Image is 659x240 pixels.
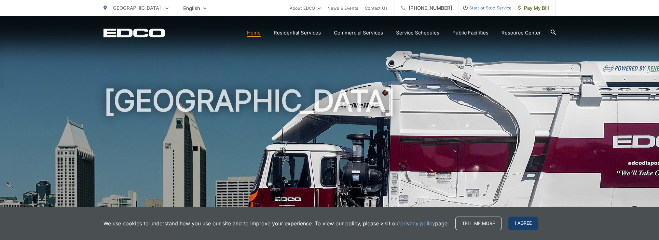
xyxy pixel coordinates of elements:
span: [GEOGRAPHIC_DATA] [111,5,161,11]
a: privacy policy [400,220,435,227]
a: Residential Services [274,29,321,37]
a: Resource Center [501,29,541,37]
a: About EDCO [290,4,321,12]
a: Home [247,29,261,37]
a: Service Schedules [396,29,439,37]
span: Pay My Bill [518,4,549,12]
span: I agree [508,217,538,230]
a: News & Events [327,4,358,12]
span: English [178,3,211,14]
a: Commercial Services [334,29,383,37]
a: EDCD logo. Return to the homepage. [103,28,165,37]
a: Tell me more [455,217,502,230]
p: We use cookies to understand how you use our site and to improve your experience. To view our pol... [103,220,449,227]
a: Contact Us [365,4,388,12]
a: Public Facilities [452,29,488,37]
